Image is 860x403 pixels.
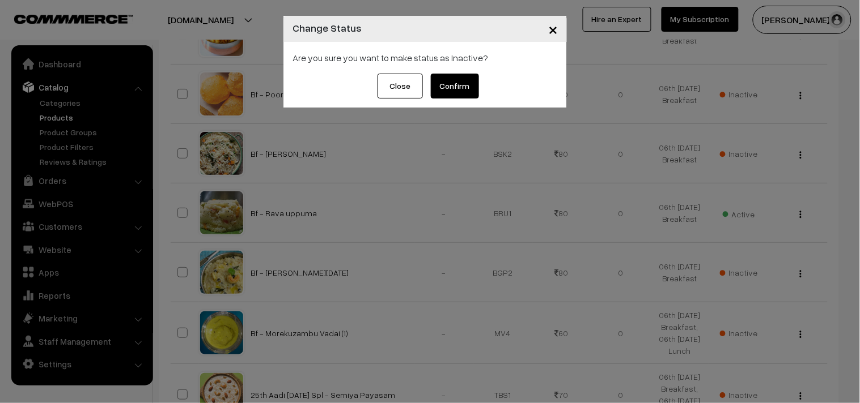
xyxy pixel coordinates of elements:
button: Close [539,11,567,46]
h4: Change Status [293,20,362,36]
button: Close [378,74,423,98]
button: Confirm [431,74,479,98]
div: Are you sure you want to make status as Inactive? [293,51,558,65]
span: × [548,18,558,39]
